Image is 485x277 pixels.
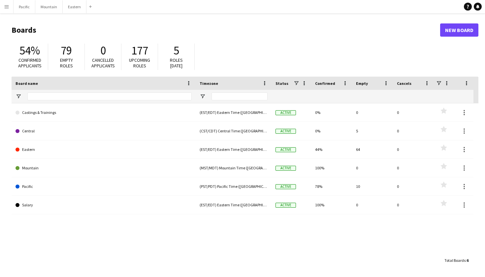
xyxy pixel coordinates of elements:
[16,196,192,214] a: Salary
[200,81,218,86] span: Timezone
[60,57,73,69] span: Empty roles
[311,122,352,140] div: 0%
[397,81,411,86] span: Cancels
[16,140,192,159] a: Eastern
[129,57,150,69] span: Upcoming roles
[311,140,352,158] div: 44%
[19,43,40,58] span: 54%
[311,177,352,195] div: 78%
[63,0,86,13] button: Eastern
[275,184,296,189] span: Active
[211,92,268,100] input: Timezone Filter Input
[16,103,192,122] a: Castings & Trainings
[467,258,469,263] span: 6
[27,92,192,100] input: Board name Filter Input
[444,258,466,263] span: Total Boards
[16,122,192,140] a: Central
[196,159,272,177] div: (MST/MDT) Mountain Time ([GEOGRAPHIC_DATA] & [GEOGRAPHIC_DATA])
[275,203,296,208] span: Active
[311,159,352,177] div: 100%
[16,81,38,86] span: Board name
[100,43,106,58] span: 0
[311,103,352,121] div: 0%
[393,103,434,121] div: 0
[352,122,393,140] div: 5
[131,43,148,58] span: 177
[196,140,272,158] div: (EST/EDT) Eastern Time ([GEOGRAPHIC_DATA] & [GEOGRAPHIC_DATA])
[196,177,272,195] div: (PST/PDT) Pacific Time ([GEOGRAPHIC_DATA] & [GEOGRAPHIC_DATA])
[12,25,440,35] h1: Boards
[174,43,179,58] span: 5
[352,140,393,158] div: 64
[444,254,469,267] div: :
[275,147,296,152] span: Active
[16,93,21,99] button: Open Filter Menu
[352,103,393,121] div: 0
[393,177,434,195] div: 0
[16,177,192,196] a: Pacific
[91,57,115,69] span: Cancelled applicants
[275,81,288,86] span: Status
[393,159,434,177] div: 0
[356,81,368,86] span: Empty
[14,0,35,13] button: Pacific
[16,159,192,177] a: Mountain
[35,0,63,13] button: Mountain
[18,57,42,69] span: Confirmed applicants
[393,122,434,140] div: 0
[311,196,352,214] div: 100%
[393,140,434,158] div: 0
[315,81,335,86] span: Confirmed
[352,177,393,195] div: 10
[196,196,272,214] div: (EST/EDT) Eastern Time ([GEOGRAPHIC_DATA] & [GEOGRAPHIC_DATA])
[196,103,272,121] div: (EST/EDT) Eastern Time ([GEOGRAPHIC_DATA] & [GEOGRAPHIC_DATA])
[200,93,206,99] button: Open Filter Menu
[170,57,183,69] span: Roles [DATE]
[275,129,296,134] span: Active
[352,196,393,214] div: 0
[275,166,296,171] span: Active
[275,110,296,115] span: Active
[61,43,72,58] span: 79
[393,196,434,214] div: 0
[352,159,393,177] div: 0
[196,122,272,140] div: (CST/CDT) Central Time ([GEOGRAPHIC_DATA] & [GEOGRAPHIC_DATA])
[440,23,478,37] a: New Board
